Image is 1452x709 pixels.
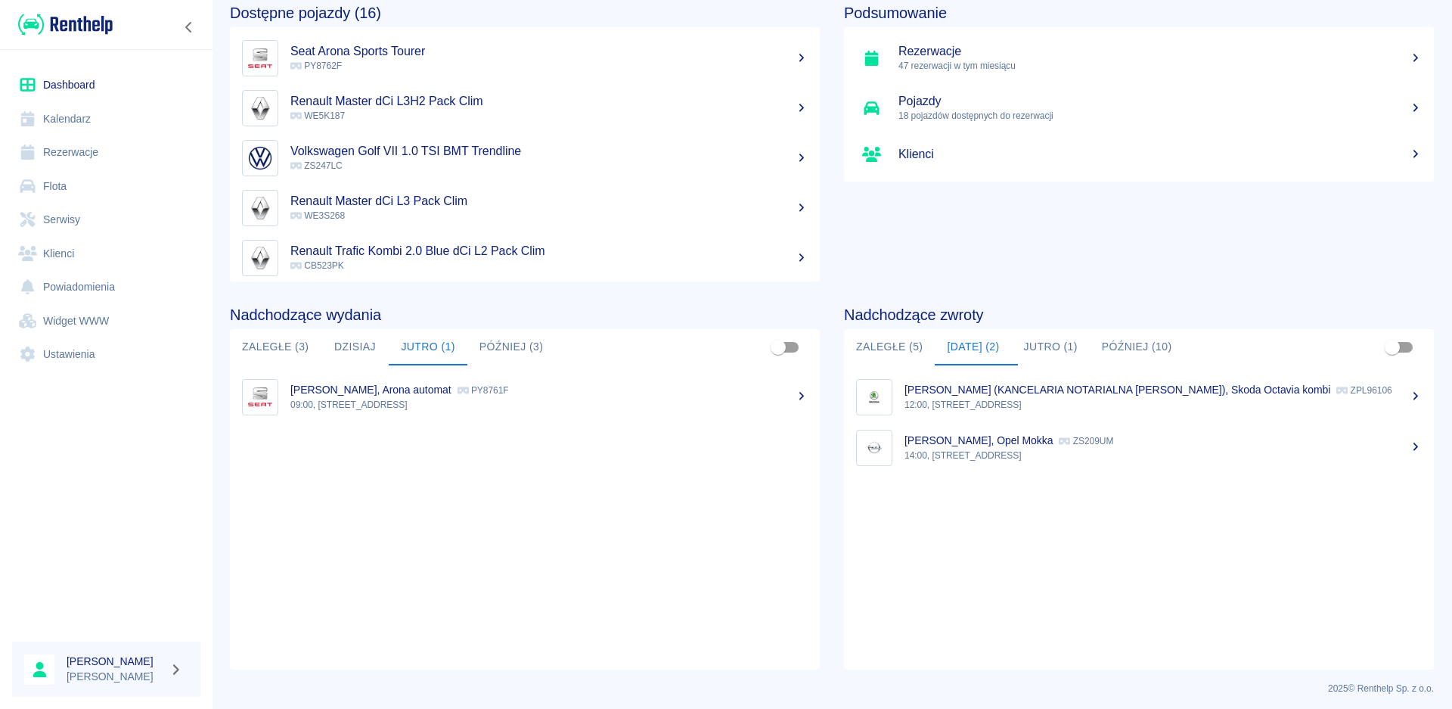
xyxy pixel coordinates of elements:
[230,183,820,233] a: ImageRenault Master dCi L3 Pack Clim WE3S268
[898,44,1422,59] h5: Rezerwacje
[290,384,451,396] p: [PERSON_NAME], Arona automat
[898,94,1422,109] h5: Pojazdy
[12,237,200,271] a: Klienci
[844,422,1434,473] a: Image[PERSON_NAME], Opel Mokka ZS209UM14:00, [STREET_ADDRESS]
[67,669,163,685] p: [PERSON_NAME]
[230,233,820,283] a: ImageRenault Trafic Kombi 2.0 Blue dCi L2 Pack Clim CB523PK
[898,59,1422,73] p: 47 rezerwacji w tym miesiącu
[904,384,1330,396] p: [PERSON_NAME] (KANCELARIA NOTARIALNA [PERSON_NAME]), Skoda Octavia kombi
[12,169,200,204] a: Flota
[764,333,793,362] span: Pokaż przypisane tylko do mnie
[230,372,820,422] a: Image[PERSON_NAME], Arona automat PY8761F09:00, [STREET_ADDRESS]
[246,244,275,272] img: Image
[1336,385,1391,396] p: ZPL96106
[844,33,1434,83] a: Rezerwacje47 rezerwacji w tym miesiącu
[290,144,808,159] h5: Volkswagen Golf VII 1.0 TSI BMT Trendline
[246,94,275,123] img: Image
[290,398,808,412] p: 09:00, [STREET_ADDRESS]
[290,110,345,121] span: WE5K187
[67,654,163,669] h6: [PERSON_NAME]
[12,102,200,136] a: Kalendarz
[18,12,113,37] img: Renthelp logo
[230,83,820,133] a: ImageRenault Master dCi L3H2 Pack Clim WE5K187
[844,306,1434,324] h4: Nadchodzące zwroty
[230,306,820,324] h4: Nadchodzące wydania
[290,160,343,171] span: ZS247LC
[12,337,200,372] a: Ustawienia
[246,194,275,222] img: Image
[246,383,275,412] img: Image
[12,304,200,338] a: Widget WWW
[290,244,808,259] h5: Renault Trafic Kombi 2.0 Blue dCi L2 Pack Clim
[290,260,344,271] span: CB523PK
[844,4,1434,22] h4: Podsumowanie
[844,133,1434,176] a: Klienci
[458,385,509,396] p: PY8761F
[1090,329,1184,365] button: Później (10)
[860,383,889,412] img: Image
[290,94,808,109] h5: Renault Master dCi L3H2 Pack Clim
[290,194,808,209] h5: Renault Master dCi L3 Pack Clim
[12,270,200,304] a: Powiadomienia
[844,83,1434,133] a: Pojazdy18 pojazdów dostępnych do rezerwacji
[12,135,200,169] a: Rezerwacje
[290,44,808,59] h5: Seat Arona Sports Tourer
[860,434,889,462] img: Image
[290,210,345,221] span: WE3S268
[321,329,389,365] button: Dzisiaj
[389,329,467,365] button: Jutro (1)
[1012,329,1090,365] button: Jutro (1)
[178,17,200,37] button: Zwiń nawigację
[844,372,1434,422] a: Image[PERSON_NAME] (KANCELARIA NOTARIALNA [PERSON_NAME]), Skoda Octavia kombi ZPL9610612:00, [STR...
[904,434,1053,446] p: [PERSON_NAME], Opel Mokka
[898,147,1422,162] h5: Klienci
[844,329,935,365] button: Zaległe (5)
[230,329,321,365] button: Zaległe (3)
[904,449,1422,462] p: 14:00, [STREET_ADDRESS]
[12,12,113,37] a: Renthelp logo
[230,4,820,22] h4: Dostępne pojazdy (16)
[898,109,1422,123] p: 18 pojazdów dostępnych do rezerwacji
[904,398,1422,412] p: 12:00, [STREET_ADDRESS]
[467,329,556,365] button: Później (3)
[935,329,1011,365] button: [DATE] (2)
[290,61,342,71] span: PY8762F
[230,133,820,183] a: ImageVolkswagen Golf VII 1.0 TSI BMT Trendline ZS247LC
[246,144,275,173] img: Image
[1378,333,1407,362] span: Pokaż przypisane tylko do mnie
[12,68,200,102] a: Dashboard
[246,44,275,73] img: Image
[230,682,1434,695] p: 2025 © Renthelp Sp. z o.o.
[12,203,200,237] a: Serwisy
[230,33,820,83] a: ImageSeat Arona Sports Tourer PY8762F
[1059,436,1113,446] p: ZS209UM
